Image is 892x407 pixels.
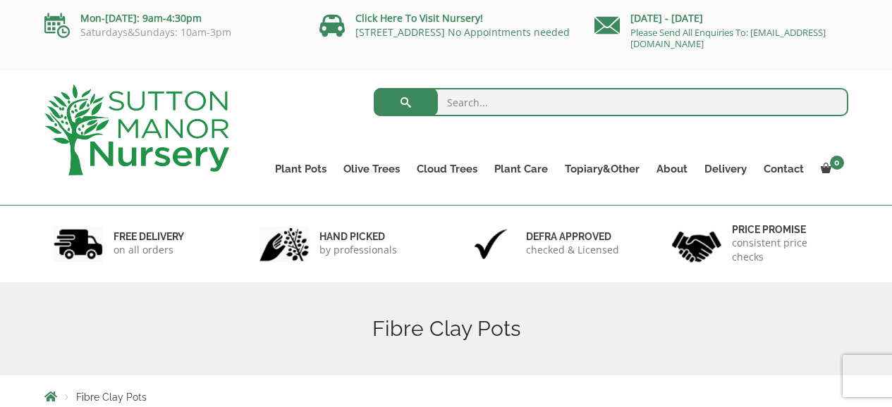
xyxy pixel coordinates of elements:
[335,159,408,179] a: Olive Trees
[267,159,335,179] a: Plant Pots
[355,11,483,25] a: Click Here To Visit Nursery!
[44,27,298,38] p: Saturdays&Sundays: 10am-3pm
[374,88,848,116] input: Search...
[54,226,103,262] img: 1.jpg
[114,243,184,257] p: on all orders
[76,392,147,403] span: Fibre Clay Pots
[44,316,848,342] h1: Fibre Clay Pots
[319,230,397,243] h6: hand picked
[319,243,397,257] p: by professionals
[630,26,826,50] a: Please Send All Enquiries To: [EMAIL_ADDRESS][DOMAIN_NAME]
[486,159,556,179] a: Plant Care
[648,159,696,179] a: About
[355,25,570,39] a: [STREET_ADDRESS] No Appointments needed
[44,391,848,402] nav: Breadcrumbs
[812,159,848,179] a: 0
[755,159,812,179] a: Contact
[526,230,619,243] h6: Defra approved
[672,223,721,265] img: 4.jpg
[526,243,619,257] p: checked & Licensed
[44,10,298,27] p: Mon-[DATE]: 9am-4:30pm
[696,159,755,179] a: Delivery
[830,156,844,170] span: 0
[466,226,515,262] img: 3.jpg
[556,159,648,179] a: Topiary&Other
[259,226,309,262] img: 2.jpg
[732,223,839,236] h6: Price promise
[114,230,184,243] h6: FREE DELIVERY
[594,10,848,27] p: [DATE] - [DATE]
[408,159,486,179] a: Cloud Trees
[732,236,839,264] p: consistent price checks
[44,84,229,175] img: logo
